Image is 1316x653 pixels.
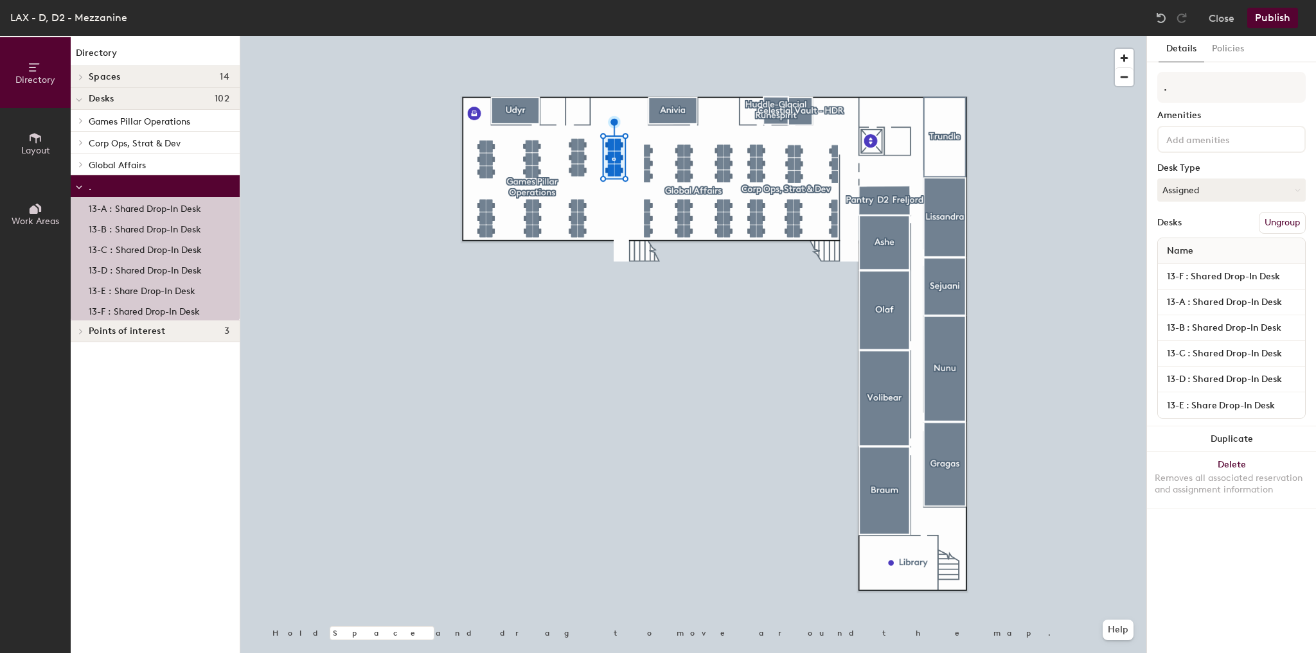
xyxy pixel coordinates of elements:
input: Unnamed desk [1160,396,1303,414]
button: Publish [1247,8,1298,28]
div: Desks [1157,218,1182,228]
p: 13-B : Shared Drop-In Desk [89,220,201,235]
p: 13-A : Shared Drop-In Desk [89,200,201,214]
button: Ungroup [1259,212,1306,234]
input: Unnamed desk [1160,345,1303,363]
button: Details [1159,36,1204,62]
span: 3 [224,326,229,336]
input: Unnamed desk [1160,268,1303,286]
div: Removes all associated reservation and assignment information [1155,473,1308,496]
button: Assigned [1157,178,1306,202]
span: 14 [220,72,229,82]
span: Games Pillar Operations [89,116,190,127]
button: DeleteRemoves all associated reservation and assignment information [1147,452,1316,509]
img: Redo [1175,12,1188,24]
div: LAX - D, D2 - Mezzanine [10,10,127,26]
h1: Directory [71,46,240,66]
span: Points of interest [89,326,165,336]
button: Help [1103,620,1134,640]
p: 13-E : Share Drop-In Desk [89,282,195,297]
p: 13-C : Shared Drop-In Desk [89,241,202,256]
button: Duplicate [1147,426,1316,452]
input: Unnamed desk [1160,319,1303,337]
button: Policies [1204,36,1252,62]
span: Layout [21,145,50,156]
span: . [89,182,91,193]
div: Desk Type [1157,163,1306,173]
span: Work Areas [12,216,59,227]
span: Corp Ops, Strat & Dev [89,138,181,149]
span: Global Affairs [89,160,146,171]
span: 102 [215,94,229,104]
span: Spaces [89,72,121,82]
img: Undo [1155,12,1168,24]
input: Unnamed desk [1160,370,1303,388]
button: Close [1209,8,1234,28]
p: 13-D : Shared Drop-In Desk [89,261,202,276]
div: Amenities [1157,110,1306,121]
input: Add amenities [1164,131,1279,146]
p: 13-F : Shared Drop-In Desk [89,302,200,317]
span: Name [1160,239,1200,263]
span: Directory [15,74,55,85]
input: Unnamed desk [1160,293,1303,311]
span: Desks [89,94,114,104]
